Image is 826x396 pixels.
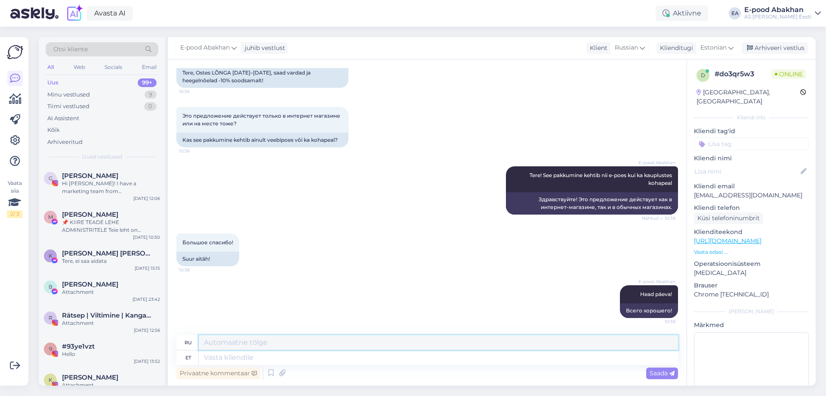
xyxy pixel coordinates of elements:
span: 10:36 [179,88,211,95]
div: Tere, Ostes LÕNGA [DATE]–[DATE], saad vardad ja heegelnõelad -10% soodsamalt! [176,65,348,88]
p: Chrome [TECHNICAL_ID] [694,290,809,299]
div: Minu vestlused [47,90,90,99]
div: 2 / 3 [7,210,22,218]
div: Arhiveeritud [47,138,83,147]
p: Kliendi telefon [694,203,809,212]
span: K [49,377,52,383]
input: Lisa nimi [694,167,799,176]
div: Klient [586,44,607,53]
div: ru [185,335,192,350]
span: Head päeva! [640,291,672,297]
p: [EMAIL_ADDRESS][DOMAIN_NAME] [694,191,809,200]
div: [DATE] 12:56 [134,327,160,334]
div: # do3qr5w3 [715,69,771,79]
span: Russian [615,43,638,53]
p: Operatsioonisüsteem [694,259,809,268]
div: [GEOGRAPHIC_DATA], [GEOGRAPHIC_DATA] [697,88,800,106]
div: [DATE] 23:42 [133,296,160,302]
span: 10:38 [179,267,211,273]
div: 📌 KIIRE TEADE LEHE ADMINISTRITELE Teie leht on rikkunud Meta kogukonna juhiseid ja reklaamipoliit... [62,218,160,234]
div: 0 [144,102,157,111]
span: Uued vestlused [82,153,122,161]
div: et [185,350,191,365]
span: G [49,175,52,181]
div: Privaatne kommentaar [176,368,260,379]
span: Rätsep | Viltimine | Kangastelgedel kudumine [62,312,151,319]
p: Kliendi tag'id [694,127,809,136]
span: 9 [49,346,52,352]
span: Это предложение действует только в интернет магазине или на месте тоже? [182,112,342,127]
div: Kas see pakkumine kehtib ainult veebipoes või ka kohapeal? [176,133,348,147]
div: juhib vestlust [241,44,285,53]
span: R [49,315,52,321]
div: 9 [145,90,157,99]
span: #93ye1vzt [62,343,95,350]
div: Vaata siia [7,179,22,218]
div: AS [PERSON_NAME] Eesti [744,13,811,20]
div: Küsi telefoninumbrit [694,212,763,224]
div: [PERSON_NAME] [694,308,809,315]
div: Tiimi vestlused [47,102,89,111]
p: Vaata edasi ... [694,248,809,256]
span: Saada [650,369,675,377]
a: [URL][DOMAIN_NAME] [694,237,761,245]
p: Kliendi nimi [694,154,809,163]
div: Socials [103,62,124,73]
span: 10:39 [643,318,675,325]
span: 10:36 [179,148,211,154]
p: Klienditeekond [694,228,809,237]
span: Gian Franco Serrudo [62,172,118,180]
div: [DATE] 12:06 [133,195,160,202]
div: Kõik [47,126,60,134]
div: [DATE] 15:15 [135,265,160,271]
span: Estonian [700,43,727,53]
a: Avasta AI [87,6,133,21]
span: E-pood Abakhan [638,278,675,285]
a: E-pood AbakhanAS [PERSON_NAME] Eesti [744,6,821,20]
div: Attachment [62,381,160,389]
div: 99+ [138,78,157,87]
span: Online [771,69,806,79]
div: Suur aitäh! [176,252,239,266]
span: d [701,72,705,78]
div: Aktiivne [656,6,708,21]
div: [DATE] 10:50 [133,234,160,240]
p: Märkmed [694,321,809,330]
div: EA [729,7,741,19]
span: Otsi kliente [53,45,88,54]
span: M [48,214,53,220]
div: E-pood Abakhan [744,6,811,13]
div: Arhiveeri vestlus [742,42,808,54]
input: Lisa tag [694,137,809,150]
span: Nähtud ✓ 10:38 [642,215,675,221]
span: Karl Eik Rebane [62,249,151,257]
span: K [49,253,52,259]
img: Askly Logo [7,44,23,60]
span: Martin Eggers [62,211,118,218]
p: Brauser [694,281,809,290]
div: Email [140,62,158,73]
div: Klienditugi [656,44,693,53]
div: Attachment [62,288,160,296]
div: [DATE] 13:52 [134,358,160,365]
span: В [49,284,52,290]
span: Большое спасибо! [182,239,233,246]
span: Виктор Стриков [62,281,118,288]
div: Web [72,62,87,73]
div: Здравствуйте! Это предложение действует как в интернет-магазине, так и в обычных магазинах. [506,192,678,215]
div: Attachment [62,319,160,327]
span: Katrina Randma [62,374,118,381]
p: Kliendi email [694,182,809,191]
div: Hello [62,350,160,358]
div: Hi [PERSON_NAME]! I have a marketing team from [GEOGRAPHIC_DATA] ready to help you. If you are in... [62,180,160,195]
span: E-pood Abakhan [180,43,230,53]
img: explore-ai [65,4,83,22]
div: Tere, ei saa aidata [62,257,160,265]
div: AI Assistent [47,114,79,123]
div: Всего хорошего! [620,303,678,318]
span: E-pood Abakhan [638,159,675,166]
p: [MEDICAL_DATA] [694,268,809,278]
div: All [46,62,55,73]
span: Tere! See pakkumine kehtib nii e-poes kui ka kauplustes kohapeal [530,172,673,186]
div: Kliendi info [694,114,809,122]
